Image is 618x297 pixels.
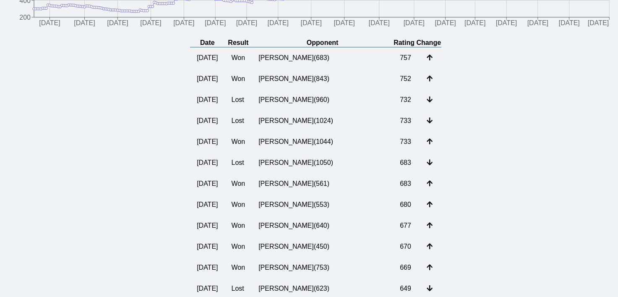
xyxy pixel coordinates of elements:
[393,110,420,131] td: 733
[224,47,252,69] td: Won
[190,110,224,131] td: [DATE]
[190,215,224,236] td: [DATE]
[107,20,128,27] tspan: [DATE]
[252,194,393,215] td: [PERSON_NAME] ( 553 )
[19,14,31,21] tspan: 200
[224,257,252,278] td: Won
[393,194,420,215] td: 680
[393,39,441,47] th: Rating Change
[334,20,355,27] tspan: [DATE]
[190,89,224,110] td: [DATE]
[300,20,321,27] tspan: [DATE]
[224,236,252,257] td: Won
[435,20,456,27] tspan: [DATE]
[558,20,579,27] tspan: [DATE]
[527,20,548,27] tspan: [DATE]
[368,20,389,27] tspan: [DATE]
[252,89,393,110] td: [PERSON_NAME] ( 960 )
[224,194,252,215] td: Won
[464,20,485,27] tspan: [DATE]
[224,39,252,47] th: Result
[224,173,252,194] td: Won
[140,20,161,27] tspan: [DATE]
[224,68,252,89] td: Won
[496,20,517,27] tspan: [DATE]
[74,20,95,27] tspan: [DATE]
[190,152,224,173] td: [DATE]
[190,39,224,47] th: Date
[173,20,194,27] tspan: [DATE]
[267,20,288,27] tspan: [DATE]
[393,68,420,89] td: 752
[190,194,224,215] td: [DATE]
[190,131,224,152] td: [DATE]
[252,131,393,152] td: [PERSON_NAME] ( 1044 )
[393,215,420,236] td: 677
[190,47,224,69] td: [DATE]
[252,173,393,194] td: [PERSON_NAME] ( 561 )
[393,152,420,173] td: 683
[224,215,252,236] td: Won
[252,236,393,257] td: [PERSON_NAME] ( 450 )
[252,110,393,131] td: [PERSON_NAME] ( 1024 )
[252,68,393,89] td: [PERSON_NAME] ( 843 )
[224,131,252,152] td: Won
[252,39,393,47] th: Opponent
[190,236,224,257] td: [DATE]
[588,20,609,27] tspan: [DATE]
[404,20,425,27] tspan: [DATE]
[224,89,252,110] td: Lost
[393,257,420,278] td: 669
[236,20,257,27] tspan: [DATE]
[252,47,393,69] td: [PERSON_NAME] ( 683 )
[190,173,224,194] td: [DATE]
[393,173,420,194] td: 683
[190,68,224,89] td: [DATE]
[393,236,420,257] td: 670
[39,20,60,27] tspan: [DATE]
[393,89,420,110] td: 732
[252,152,393,173] td: [PERSON_NAME] ( 1050 )
[224,110,252,131] td: Lost
[224,152,252,173] td: Lost
[252,257,393,278] td: [PERSON_NAME] ( 753 )
[205,20,226,27] tspan: [DATE]
[252,215,393,236] td: [PERSON_NAME] ( 640 )
[190,257,224,278] td: [DATE]
[393,131,420,152] td: 733
[393,47,420,69] td: 757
